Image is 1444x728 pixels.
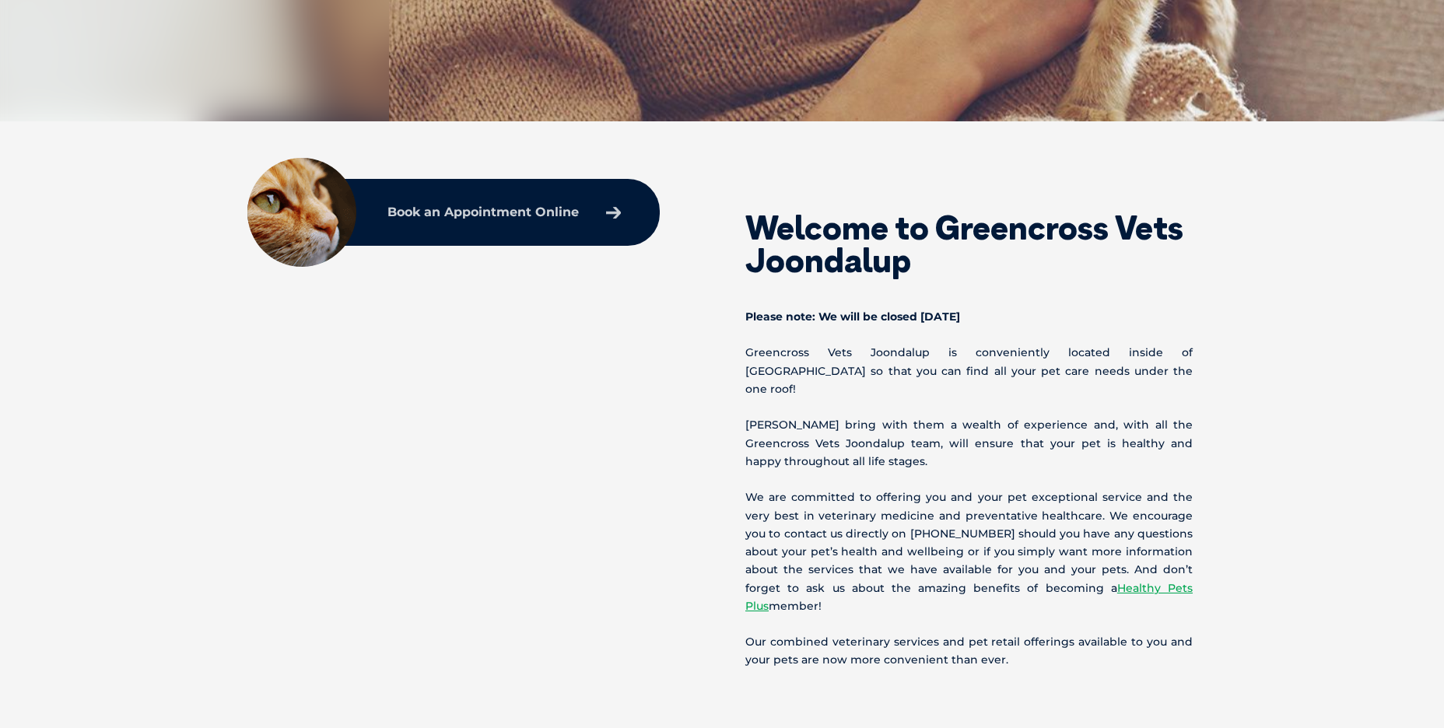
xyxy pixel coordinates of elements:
p: We are committed to offering you and your pet exceptional service and the very best in veterinary... [745,488,1193,615]
p: Book an Appointment Online [387,206,579,219]
b: Please note: We will be closed [DATE] [745,310,960,324]
p: [PERSON_NAME] bring with them a wealth of experience and, with all the Greencross Vets Joondalup ... [745,416,1193,471]
h2: Welcome to Greencross Vets Joondalup [745,212,1193,277]
p: Greencross Vets Joondalup is conveniently located inside of [GEOGRAPHIC_DATA] so that you can fin... [745,344,1193,398]
p: Our combined veterinary services and pet retail offerings available to you and your pets are now ... [745,633,1193,669]
a: Book an Appointment Online [380,198,629,226]
button: Search [1414,71,1429,86]
a: Healthy Pets Plus [745,581,1193,613]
